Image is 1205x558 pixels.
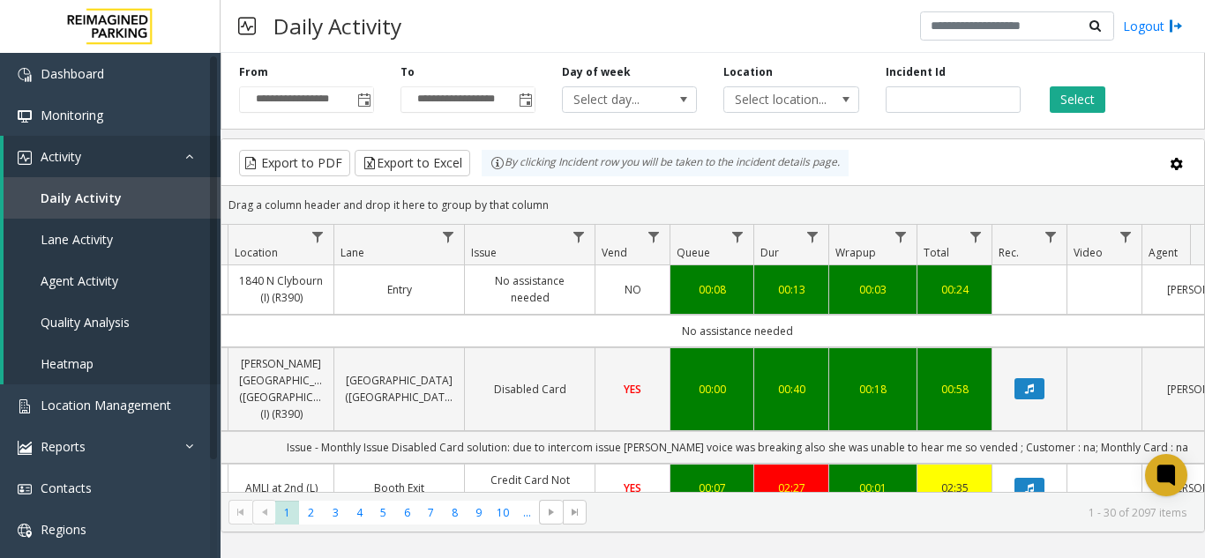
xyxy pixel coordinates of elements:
[563,500,587,525] span: Go to the last page
[515,501,539,525] span: Page 11
[345,281,453,298] a: Entry
[1123,17,1183,35] a: Logout
[475,381,584,398] a: Disabled Card
[606,281,659,298] a: NO
[681,381,743,398] a: 00:00
[400,64,415,80] label: To
[341,245,364,260] span: Lane
[41,272,118,289] span: Agent Activity
[1149,245,1178,260] span: Agent
[928,480,981,496] a: 02:35
[835,245,876,260] span: Wrapup
[625,282,641,297] span: NO
[567,225,591,249] a: Issue Filter Menu
[443,501,467,525] span: Page 8
[371,501,395,525] span: Page 5
[681,281,743,298] a: 00:08
[539,500,563,525] span: Go to the next page
[1169,17,1183,35] img: logout
[726,225,750,249] a: Queue Filter Menu
[348,501,371,525] span: Page 4
[928,281,981,298] a: 00:24
[221,190,1204,220] div: Drag a column header and drop it here to group by that column
[760,245,779,260] span: Dur
[18,399,32,413] img: 'icon'
[723,64,773,80] label: Location
[18,524,32,538] img: 'icon'
[840,480,906,496] a: 00:01
[265,4,410,48] h3: Daily Activity
[41,107,103,123] span: Monitoring
[41,314,130,331] span: Quality Analysis
[482,150,849,176] div: By clicking Incident row you will be taken to the incident details page.
[563,87,670,112] span: Select day...
[299,501,323,525] span: Page 2
[642,225,666,249] a: Vend Filter Menu
[354,87,373,112] span: Toggle popup
[1074,245,1103,260] span: Video
[275,501,299,525] span: Page 1
[221,225,1204,492] div: Data table
[928,381,981,398] a: 00:58
[324,501,348,525] span: Page 3
[239,355,323,423] a: [PERSON_NAME][GEOGRAPHIC_DATA] ([GEOGRAPHIC_DATA]) (I) (R390)
[765,381,818,398] a: 00:40
[41,480,92,496] span: Contacts
[235,245,278,260] span: Location
[544,505,558,519] span: Go to the next page
[624,382,641,397] span: YES
[624,480,641,495] span: YES
[18,441,32,455] img: 'icon'
[677,245,710,260] span: Queue
[345,372,453,405] a: [GEOGRAPHIC_DATA] ([GEOGRAPHIC_DATA])
[765,281,818,298] a: 00:13
[515,87,535,112] span: Toggle popup
[1114,225,1138,249] a: Video Filter Menu
[4,343,221,384] a: Heatmap
[840,281,906,298] a: 00:03
[41,148,81,165] span: Activity
[889,225,913,249] a: Wrapup Filter Menu
[475,272,584,306] a: No assistance needed
[239,480,323,496] a: AMLI at 2nd (L)
[239,150,350,176] button: Export to PDF
[471,245,497,260] span: Issue
[840,381,906,398] a: 00:18
[964,225,988,249] a: Total Filter Menu
[18,109,32,123] img: 'icon'
[41,355,94,372] span: Heatmap
[4,301,221,343] a: Quality Analysis
[419,501,443,525] span: Page 7
[606,480,659,496] a: YES
[1050,86,1105,113] button: Select
[1039,225,1063,249] a: Rec. Filter Menu
[395,501,419,525] span: Page 6
[306,225,330,249] a: Location Filter Menu
[490,156,505,170] img: infoIcon.svg
[568,505,582,519] span: Go to the last page
[4,219,221,260] a: Lane Activity
[345,480,453,496] a: Booth Exit
[437,225,460,249] a: Lane Filter Menu
[4,177,221,219] a: Daily Activity
[41,65,104,82] span: Dashboard
[4,136,221,177] a: Activity
[765,480,818,496] a: 02:27
[355,150,470,176] button: Export to Excel
[18,151,32,165] img: 'icon'
[606,381,659,398] a: YES
[602,245,627,260] span: Vend
[562,64,631,80] label: Day of week
[491,501,515,525] span: Page 10
[4,260,221,301] a: Agent Activity
[801,225,825,249] a: Dur Filter Menu
[475,472,584,505] a: Credit Card Not Reading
